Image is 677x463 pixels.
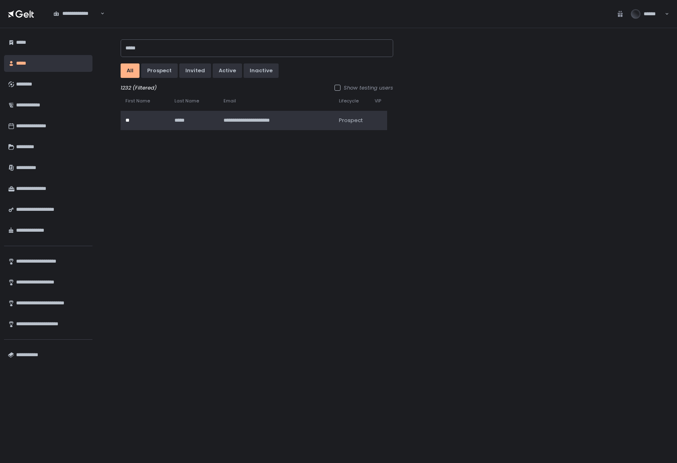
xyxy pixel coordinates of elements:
[375,98,381,104] span: VIP
[53,17,100,25] input: Search for option
[250,67,273,74] div: inactive
[147,67,172,74] div: prospect
[174,98,199,104] span: Last Name
[339,98,359,104] span: Lifecycle
[185,67,205,74] div: invited
[121,63,140,78] button: All
[244,63,279,78] button: inactive
[339,117,363,124] span: prospect
[179,63,211,78] button: invited
[121,84,393,92] div: 1232 (Filtered)
[48,6,105,22] div: Search for option
[127,67,133,74] div: All
[224,98,236,104] span: Email
[213,63,242,78] button: active
[219,67,236,74] div: active
[141,63,178,78] button: prospect
[125,98,150,104] span: First Name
